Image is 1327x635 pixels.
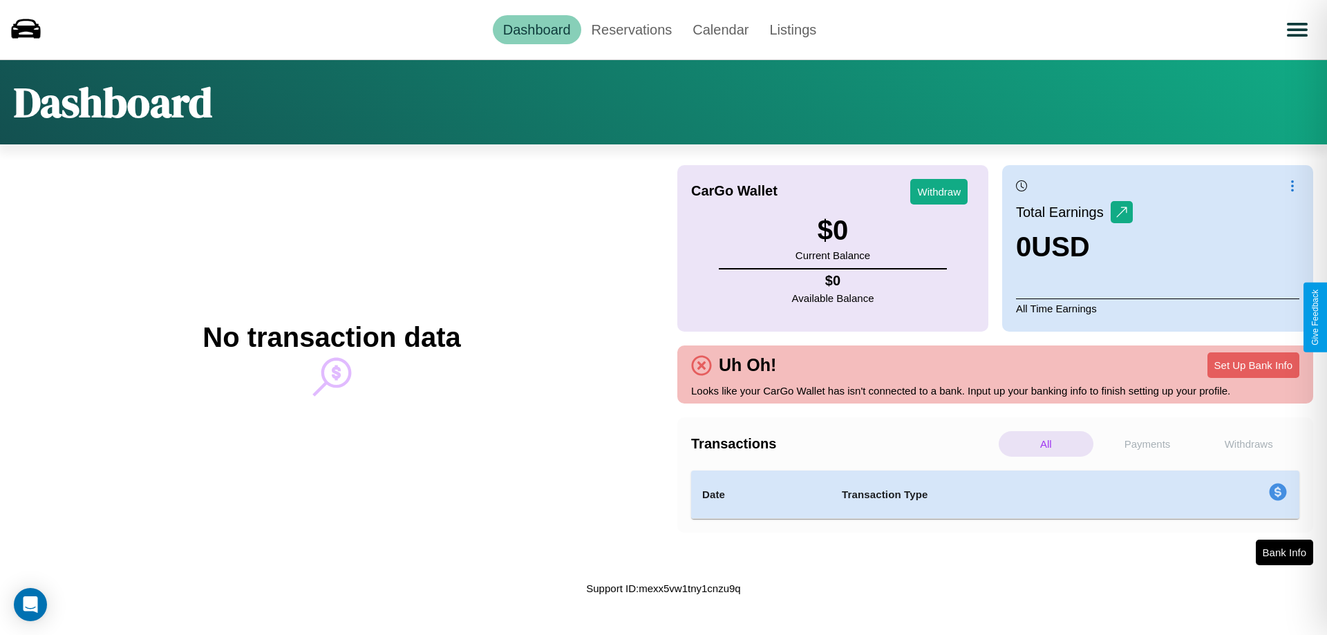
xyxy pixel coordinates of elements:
p: Current Balance [796,246,870,265]
h4: Transaction Type [842,486,1156,503]
a: Calendar [682,15,759,44]
button: Open menu [1278,10,1317,49]
button: Withdraw [910,179,968,205]
p: Support ID: mexx5vw1tny1cnzu9q [586,579,740,598]
p: All Time Earnings [1016,298,1299,318]
h3: 0 USD [1016,231,1133,263]
h2: No transaction data [203,322,460,353]
button: Bank Info [1256,540,1313,565]
button: Set Up Bank Info [1207,352,1299,378]
h4: Date [702,486,820,503]
p: Looks like your CarGo Wallet has isn't connected to a bank. Input up your banking info to finish ... [691,381,1299,400]
h4: Transactions [691,436,995,452]
a: Listings [759,15,827,44]
h4: $ 0 [792,273,874,289]
p: Payments [1100,431,1195,457]
h3: $ 0 [796,215,870,246]
h4: CarGo Wallet [691,183,778,199]
p: All [999,431,1093,457]
a: Reservations [581,15,683,44]
h4: Uh Oh! [712,355,783,375]
p: Withdraws [1201,431,1296,457]
div: Open Intercom Messenger [14,588,47,621]
p: Available Balance [792,289,874,307]
h1: Dashboard [14,74,212,131]
p: Total Earnings [1016,200,1111,225]
a: Dashboard [493,15,581,44]
div: Give Feedback [1310,290,1320,345]
table: simple table [691,471,1299,519]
